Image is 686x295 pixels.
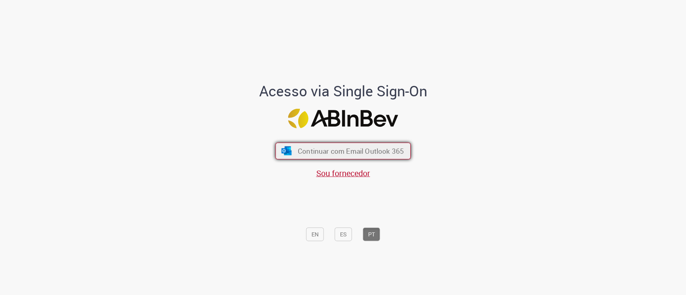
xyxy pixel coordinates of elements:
[281,146,292,155] img: ícone Azure/Microsoft 360
[288,109,398,128] img: Logo ABInBev
[231,83,455,99] h1: Acesso via Single Sign-On
[306,228,324,241] button: EN
[316,168,370,179] a: Sou fornecedor
[275,142,411,159] button: ícone Azure/Microsoft 360 Continuar com Email Outlook 365
[363,228,380,241] button: PT
[335,228,352,241] button: ES
[298,146,404,155] span: Continuar com Email Outlook 365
